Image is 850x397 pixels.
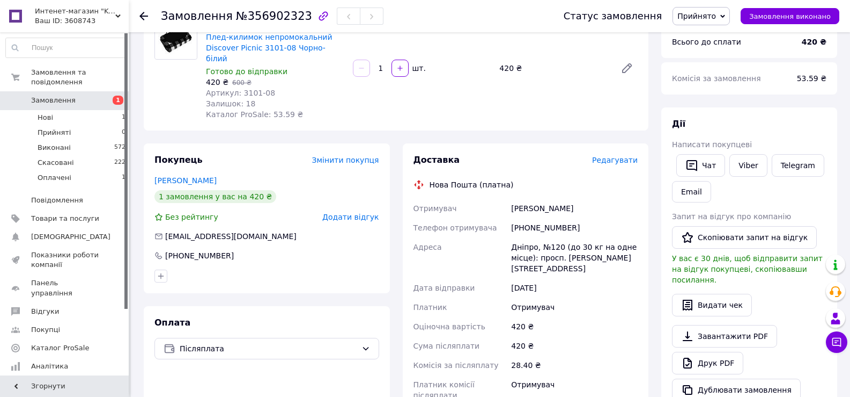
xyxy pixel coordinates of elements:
span: Без рейтингу [165,213,218,221]
span: Залишок: 18 [206,99,255,108]
span: Комісія за замовлення [672,74,761,83]
input: Пошук [6,38,126,57]
a: Друк PDF [672,352,743,374]
span: Замовлення [31,96,76,105]
span: Виконані [38,143,71,153]
a: Плед-килимок непромокальний Discover Picnic 3101-08 Чорно-білий [206,33,332,63]
div: Дніпро, №120 (до 30 кг на одне місце): просп. [PERSON_NAME][STREET_ADDRESS] [509,237,640,278]
div: 420 ₴ [509,317,640,336]
span: 1 [122,113,125,122]
button: Чат [676,154,725,177]
b: 420 ₴ [802,38,826,46]
div: [PERSON_NAME] [509,199,640,218]
span: Каталог ProSale [31,343,89,353]
span: Дії [672,119,685,129]
span: 1 [122,173,125,183]
span: Аналітика [31,362,68,371]
span: 572 [114,143,125,153]
span: Артикул: 3101-08 [206,89,275,97]
a: Telegram [772,154,824,177]
button: Чат з покупцем [826,331,847,353]
span: Адреса [413,243,442,251]
span: Покупці [31,325,60,335]
div: 420 ₴ [509,336,640,356]
div: [PHONE_NUMBER] [164,250,235,261]
button: Email [672,181,711,203]
a: [PERSON_NAME] [154,176,217,185]
span: Готово до відправки [206,67,287,76]
button: Видати чек [672,294,752,316]
span: Оплата [154,317,190,328]
span: Телефон отримувача [413,223,497,232]
span: Додати відгук [322,213,379,221]
span: Повідомлення [31,196,83,205]
span: Покупець [154,155,203,165]
span: Прийнято [677,12,716,20]
span: Дата відправки [413,284,475,292]
span: Відгуки [31,307,59,316]
div: [DATE] [509,278,640,298]
span: Показники роботи компанії [31,250,99,270]
a: Редагувати [616,57,638,79]
div: Нова Пошта (платна) [427,179,516,190]
span: Післяплата [180,343,357,355]
span: 420 ₴ [206,78,228,86]
span: №356902323 [236,10,312,23]
div: 1 замовлення у вас на 420 ₴ [154,190,276,203]
span: 222 [114,158,125,168]
span: Прийняті [38,128,71,138]
span: Всього до сплати [672,38,741,46]
div: [PHONE_NUMBER] [509,218,640,237]
a: Viber [729,154,767,177]
span: 53.59 ₴ [797,74,826,83]
span: Замовлення та повідомлення [31,68,129,87]
span: [DEMOGRAPHIC_DATA] [31,232,110,242]
span: Товари та послуги [31,214,99,223]
span: Нові [38,113,53,122]
div: 420 ₴ [495,61,612,76]
span: 1 [113,96,123,105]
span: Интенет-магазин "Kea" [35,6,115,16]
span: Змінити покупця [312,156,379,164]
button: Скопіювати запит на відгук [672,226,817,249]
span: Комісія за післяплату [413,361,499,370]
span: Замовлення [161,10,233,23]
span: 0 [122,128,125,138]
span: У вас є 30 днів, щоб відправити запит на відгук покупцеві, скопіювавши посилання. [672,254,823,284]
a: Завантажити PDF [672,325,777,348]
span: Написати покупцеві [672,140,752,149]
span: Доставка [413,155,460,165]
div: Ваш ID: 3608743 [35,16,129,26]
div: Повернутися назад [139,11,148,21]
span: Отримувач [413,204,457,213]
span: Каталог ProSale: 53.59 ₴ [206,110,303,119]
span: Редагувати [592,156,638,164]
span: [EMAIL_ADDRESS][DOMAIN_NAME] [165,232,297,241]
span: Скасовані [38,158,74,168]
span: Оплачені [38,173,71,183]
span: Панель управління [31,278,99,298]
div: Статус замовлення [564,11,662,21]
span: 600 ₴ [232,79,252,86]
button: Замовлення виконано [741,8,839,24]
span: Запит на відгук про компанію [672,212,791,221]
div: 28.40 ₴ [509,356,640,375]
span: Платник [413,303,447,312]
span: Сума післяплати [413,342,480,350]
div: шт. [410,63,427,74]
span: Оціночна вартість [413,322,485,331]
span: Замовлення виконано [749,12,831,20]
div: Отримувач [509,298,640,317]
img: Плед-килимок непромокальний Discover Picnic 3101-08 Чорно-білий [155,17,197,59]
